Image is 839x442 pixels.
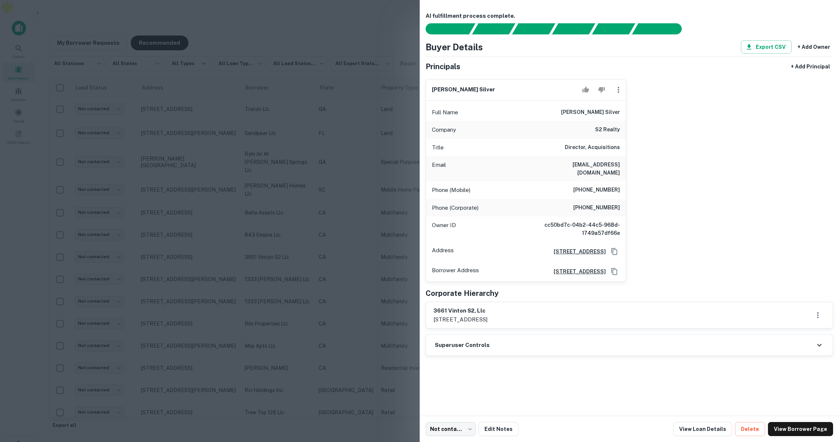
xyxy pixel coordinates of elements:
div: Not contacted [426,422,476,436]
h6: AI fulfillment process complete. [426,12,833,20]
p: [STREET_ADDRESS] [433,315,487,324]
div: Your request is received and processing... [472,23,515,34]
p: Email [432,161,446,177]
iframe: Chat Widget [802,383,839,418]
button: Edit Notes [479,422,518,436]
button: Reject [595,82,608,97]
p: Borrower Address [432,266,479,277]
div: Documents found, AI parsing details... [512,23,555,34]
p: Owner ID [432,221,456,237]
button: Delete [735,422,765,436]
h6: 3661 vinton s2, llc [433,307,487,315]
h6: s2 realty [595,125,620,134]
p: Phone (Corporate) [432,203,479,212]
h6: [PHONE_NUMBER] [573,186,620,195]
h6: [PHONE_NUMBER] [573,203,620,212]
h6: [PERSON_NAME] silver [561,108,620,117]
h6: [PERSON_NAME] silver [432,85,495,94]
p: Title [432,143,444,152]
button: Accept [579,82,592,97]
a: [STREET_ADDRESS] [548,267,606,276]
h5: Principals [426,61,460,72]
button: Export CSV [741,40,792,54]
a: [STREET_ADDRESS] [548,247,606,256]
h6: Superuser Controls [435,341,490,350]
a: View Loan Details [673,422,732,436]
h6: [EMAIL_ADDRESS][DOMAIN_NAME] [531,161,620,177]
div: AI fulfillment process complete. [632,23,691,34]
p: Company [432,125,456,134]
p: Phone (Mobile) [432,186,470,195]
a: View Borrower Page [768,422,833,436]
h6: cc50bd7c-04b2-44c5-968d-1749a57df66e [531,221,620,237]
div: Principals found, still searching for contact information. This may take time... [592,23,635,34]
button: Copy Address [609,266,620,277]
div: Sending borrower request to AI... [417,23,472,34]
button: + Add Principal [788,60,833,73]
h6: Director, Acquisitions [565,143,620,152]
h4: Buyer Details [426,40,483,54]
p: Address [432,246,454,257]
button: Copy Address [609,246,620,257]
h5: Corporate Hierarchy [426,288,499,299]
div: Principals found, AI now looking for contact information... [552,23,595,34]
button: + Add Owner [795,40,833,54]
p: Full Name [432,108,458,117]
